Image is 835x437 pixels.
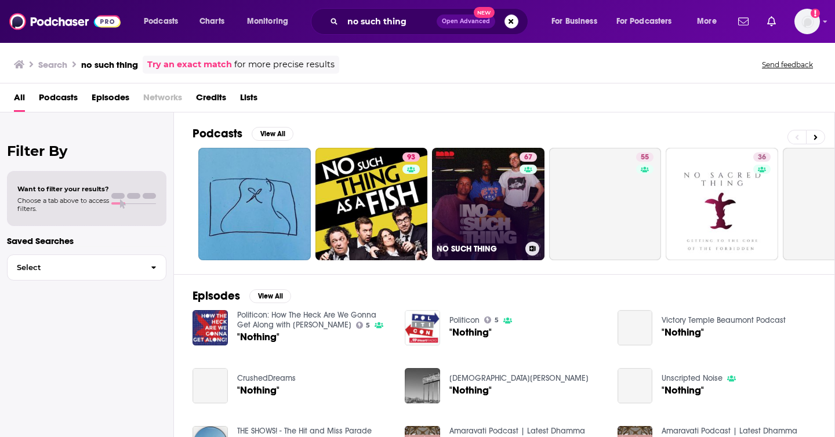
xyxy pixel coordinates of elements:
button: open menu [689,12,731,31]
a: 93 [315,148,428,260]
button: open menu [136,12,193,31]
h2: Filter By [7,143,166,159]
p: Saved Searches [7,235,166,246]
h2: Podcasts [193,126,242,141]
a: CrushedDreams [237,373,296,383]
button: open menu [609,12,689,31]
a: Episodes [92,88,129,112]
a: All [14,88,25,112]
a: 93 [402,152,420,162]
a: "Nothing" [618,310,653,345]
span: For Business [551,13,597,30]
span: More [697,13,717,30]
a: 67NO SUCH THING [432,148,544,260]
h3: NO SUCH THING [437,244,521,254]
a: 36 [753,152,771,162]
a: Politicon [449,315,480,325]
a: "Nothing" [618,368,653,403]
a: "Nothing" [662,385,704,395]
a: 5 [484,316,499,323]
span: for more precise results [234,58,335,71]
a: Podcasts [39,88,78,112]
span: Charts [199,13,224,30]
div: Search podcasts, credits, & more... [322,8,539,35]
button: Select [7,254,166,281]
a: 55 [549,148,662,260]
a: Credits [196,88,226,112]
button: View All [252,127,293,141]
a: Victory Temple Beaumont Podcast [662,315,786,325]
img: "Nothing" [405,368,440,403]
a: EpisodesView All [193,289,291,303]
img: Podchaser - Follow, Share and Rate Podcasts [9,10,121,32]
a: Politicon: How The Heck Are We Gonna Get Along with Clay Aiken [237,310,376,330]
a: "Nothing" [449,327,492,337]
span: New [474,7,495,18]
button: open menu [239,12,303,31]
span: Logged in as heidiv [794,9,820,34]
a: Try an exact match [147,58,232,71]
h2: Episodes [193,289,240,303]
button: Send feedback [758,60,816,70]
a: 55 [636,152,654,162]
span: 36 [758,152,766,163]
span: Networks [143,88,182,112]
a: PodcastsView All [193,126,293,141]
h3: Search [38,59,67,70]
a: "Nothing" [449,385,492,395]
a: Show notifications dropdown [734,12,753,31]
a: 36 [666,148,778,260]
a: "Nothing" [237,385,279,395]
input: Search podcasts, credits, & more... [343,12,437,31]
span: Select [8,264,141,271]
button: Open AdvancedNew [437,14,495,28]
span: Open Advanced [442,19,490,24]
button: Show profile menu [794,9,820,34]
span: 93 [407,152,415,163]
span: 5 [495,318,499,323]
a: "Nothing" [193,368,228,403]
span: Monitoring [247,13,288,30]
a: 67 [520,152,537,162]
a: Shadyside Church of Christ [449,373,589,383]
img: User Profile [794,9,820,34]
span: 5 [366,323,370,328]
span: Want to filter your results? [17,185,109,193]
button: open menu [543,12,612,31]
img: "Nothing" [405,310,440,345]
button: View All [249,289,291,303]
a: "Nothing" [237,332,279,342]
a: 5 [356,322,371,329]
img: "Nothing" [193,310,228,345]
span: Podcasts [144,13,178,30]
a: "Nothing" [662,327,704,337]
span: Choose a tab above to access filters. [17,196,109,213]
a: Unscripted Noise [662,373,723,383]
h3: no such thing [81,59,138,70]
svg: Add a profile image [811,9,820,18]
span: 67 [524,152,532,163]
span: For Podcasters [616,13,672,30]
span: 55 [641,152,649,163]
a: Lists [240,88,257,112]
a: Charts [192,12,231,31]
a: Show notifications dropdown [763,12,780,31]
